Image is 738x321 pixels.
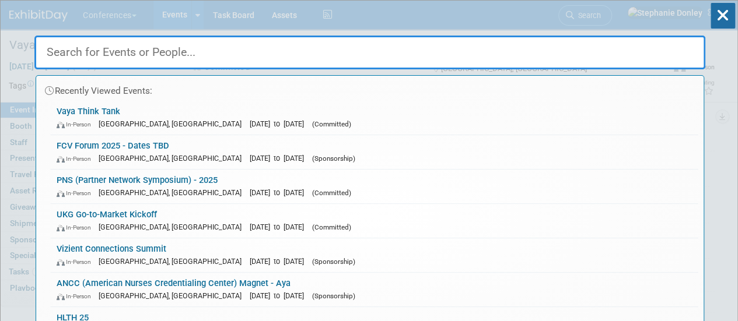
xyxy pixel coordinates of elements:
span: [GEOGRAPHIC_DATA], [GEOGRAPHIC_DATA] [99,223,247,231]
span: [GEOGRAPHIC_DATA], [GEOGRAPHIC_DATA] [99,188,247,197]
span: (Sponsorship) [312,292,355,300]
a: UKG Go-to-Market Kickoff In-Person [GEOGRAPHIC_DATA], [GEOGRAPHIC_DATA] [DATE] to [DATE] (Committed) [51,204,698,238]
span: (Sponsorship) [312,257,355,266]
span: [GEOGRAPHIC_DATA], [GEOGRAPHIC_DATA] [99,154,247,163]
span: [DATE] to [DATE] [250,291,310,300]
span: [DATE] to [DATE] [250,154,310,163]
a: FCV Forum 2025 - Dates TBD In-Person [GEOGRAPHIC_DATA], [GEOGRAPHIC_DATA] [DATE] to [DATE] (Spons... [51,135,698,169]
span: In-Person [57,189,96,197]
span: [DATE] to [DATE] [250,119,310,128]
span: In-Person [57,121,96,128]
span: [GEOGRAPHIC_DATA], [GEOGRAPHIC_DATA] [99,291,247,300]
span: [DATE] to [DATE] [250,223,310,231]
span: (Committed) [312,223,351,231]
span: In-Person [57,292,96,300]
input: Search for Events or People... [34,36,705,69]
span: (Committed) [312,189,351,197]
div: Recently Viewed Events: [42,76,698,101]
span: [DATE] to [DATE] [250,188,310,197]
span: (Committed) [312,120,351,128]
span: [DATE] to [DATE] [250,257,310,266]
span: In-Person [57,224,96,231]
span: In-Person [57,155,96,163]
span: In-Person [57,258,96,266]
a: Vaya Think Tank In-Person [GEOGRAPHIC_DATA], [GEOGRAPHIC_DATA] [DATE] to [DATE] (Committed) [51,101,698,135]
a: PNS (Partner Network Symposium) - 2025 In-Person [GEOGRAPHIC_DATA], [GEOGRAPHIC_DATA] [DATE] to [... [51,170,698,203]
span: [GEOGRAPHIC_DATA], [GEOGRAPHIC_DATA] [99,119,247,128]
span: [GEOGRAPHIC_DATA], [GEOGRAPHIC_DATA] [99,257,247,266]
a: ANCC (American Nurses Credentialing Center) Magnet - Aya In-Person [GEOGRAPHIC_DATA], [GEOGRAPHIC... [51,273,698,306]
a: Vizient Connections Summit In-Person [GEOGRAPHIC_DATA], [GEOGRAPHIC_DATA] [DATE] to [DATE] (Spons... [51,238,698,272]
span: (Sponsorship) [312,154,355,163]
